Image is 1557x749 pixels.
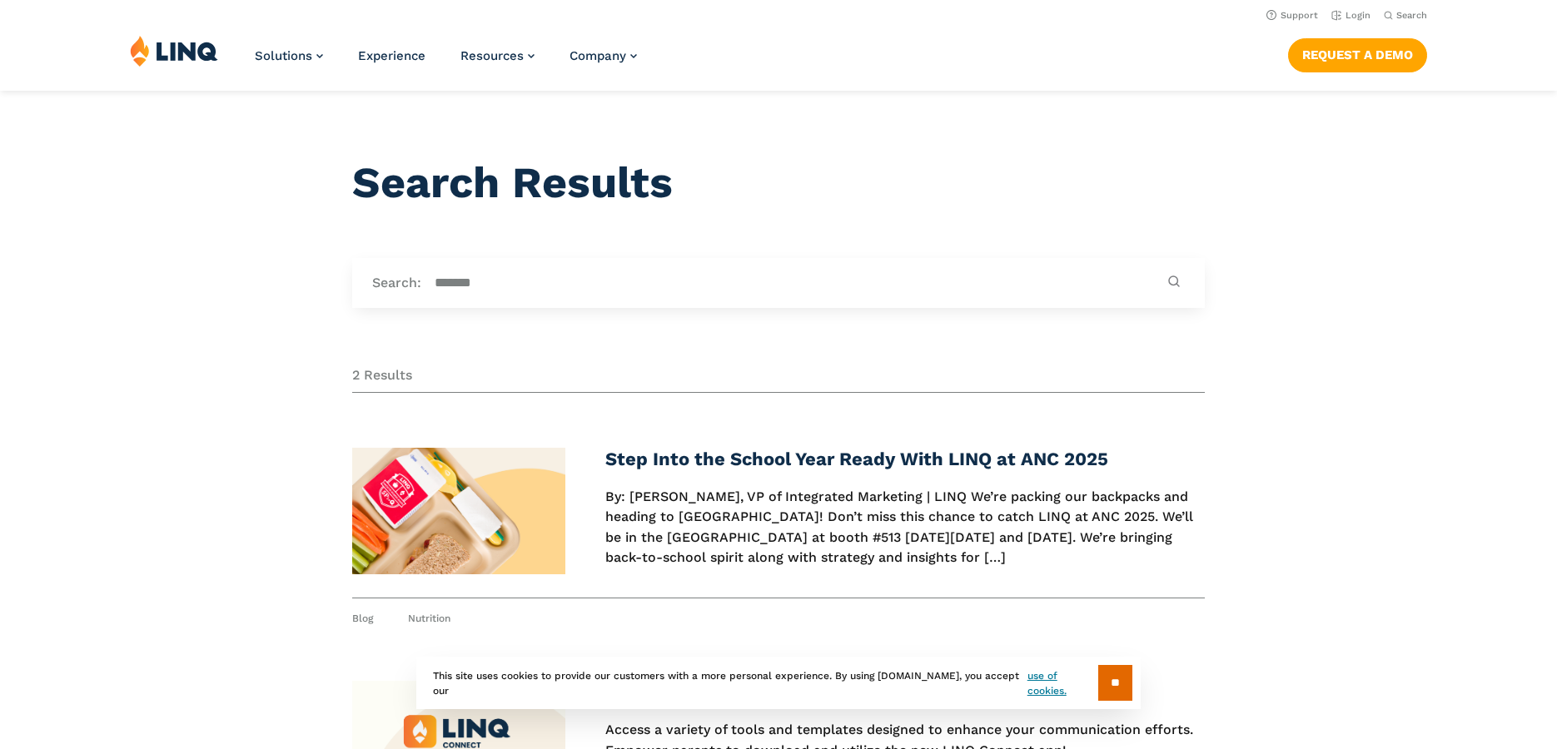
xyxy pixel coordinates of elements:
a: Support [1266,10,1318,21]
span: Search [1396,10,1427,21]
nav: Primary Navigation [255,35,637,90]
h1: Search Results [352,158,1204,208]
a: Resources [460,48,535,63]
nav: Button Navigation [1288,35,1427,72]
a: use of cookies. [1027,668,1098,698]
div: This site uses cookies to provide our customers with a more personal experience. By using [DOMAIN... [416,657,1141,709]
a: Step Into the School Year Ready With LINQ at ANC 2025 [605,449,1108,469]
a: Experience [358,48,425,63]
p: By: [PERSON_NAME], VP of Integrated Marketing | LINQ We’re packing our backpacks and heading to [... [605,487,1204,568]
label: Search: [372,274,421,292]
button: Open Search Bar [1384,9,1427,22]
span: Solutions [255,48,312,63]
span: Company [570,48,626,63]
a: Login [1331,10,1370,21]
a: Company [570,48,637,63]
span: Blog [352,612,373,626]
div: 2 Results [352,366,1204,392]
a: Request a Demo [1288,38,1427,72]
a: Solutions [255,48,323,63]
span: Resources [460,48,524,63]
button: Submit Search [1163,275,1185,290]
img: LINQ 5 P's of Back-to-School Success [352,448,565,574]
img: LINQ | K‑12 Software [130,35,218,67]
